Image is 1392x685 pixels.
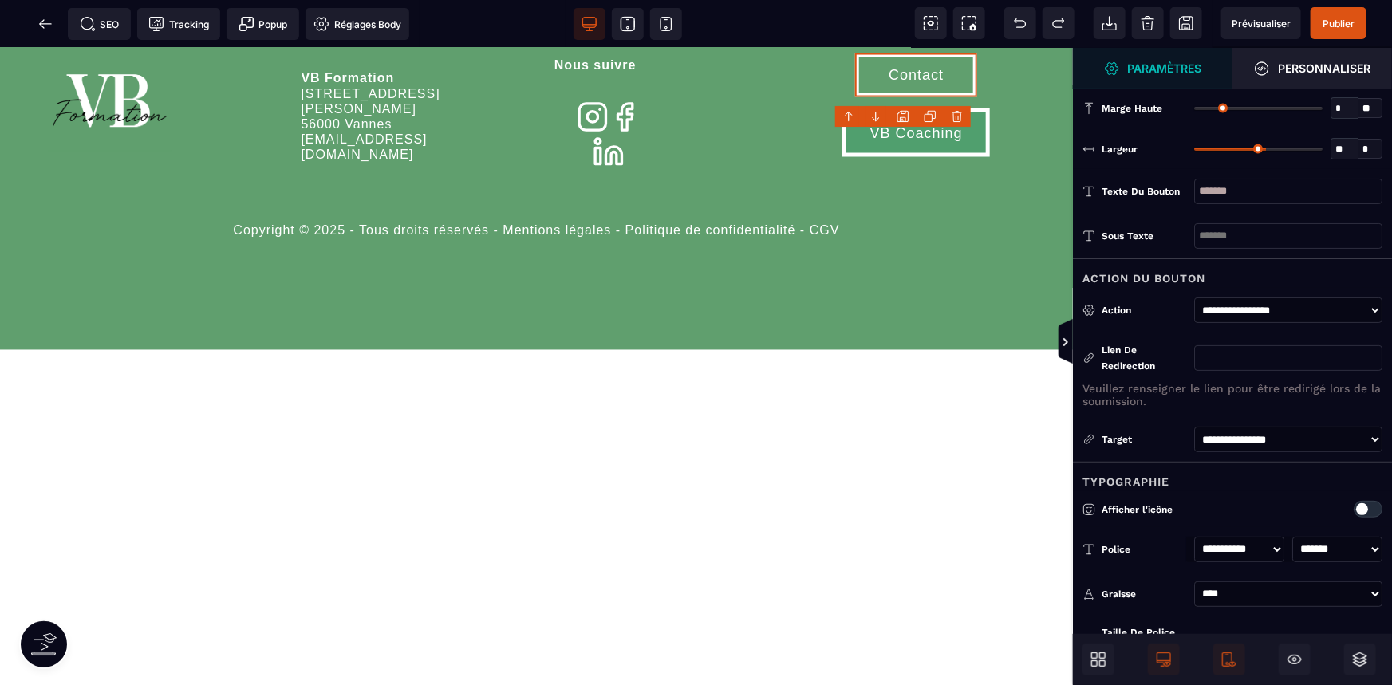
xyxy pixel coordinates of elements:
[137,8,220,40] span: Code de suivi
[1073,462,1392,491] div: Typographie
[1132,7,1164,39] span: Nettoyage
[612,8,644,40] span: Voir tablette
[148,16,209,32] span: Tracking
[306,8,409,40] span: Favicon
[80,16,120,32] span: SEO
[1170,7,1202,39] span: Enregistrer
[1082,431,1186,447] div: Target
[1102,541,1186,557] div: Police
[1232,18,1291,30] span: Prévisualiser
[1102,228,1186,244] div: Sous texte
[842,61,990,109] button: VB Coaching
[1082,502,1282,518] p: Afficher l'icône
[953,7,985,39] span: Capture d'écran
[1213,644,1245,675] span: Afficher le mobile
[227,8,299,40] span: Créer une alerte modale
[915,7,947,39] span: Voir les composants
[1073,48,1232,89] span: Ouvrir le gestionnaire de styles
[1279,644,1311,675] span: Masquer le bloc
[239,16,288,32] span: Popup
[1232,48,1392,89] span: Ouvrir le gestionnaire de styles
[574,8,605,40] span: Voir bureau
[233,176,839,190] span: Copyright © 2025 - Tous droits réservés - Mentions légales - Politique de confidentialité - CGV
[1102,102,1162,115] span: Marge haute
[302,23,395,37] b: VB Formation
[1102,302,1186,318] div: Action
[1082,644,1114,675] span: Ouvrir les blocs
[30,8,61,40] span: Retour
[313,16,401,32] span: Réglages Body
[1323,18,1355,30] span: Publier
[1043,7,1075,39] span: Rétablir
[650,8,682,40] span: Voir mobile
[1102,626,1186,664] span: Taille de police du texte principal
[1148,644,1180,675] span: Afficher le desktop
[302,39,440,68] span: [STREET_ADDRESS][PERSON_NAME]
[1073,319,1089,367] span: Afficher les vues
[1221,7,1301,39] span: Aperçu
[855,6,977,49] button: Contact
[1102,143,1138,156] span: Largeur
[1311,7,1366,39] span: Enregistrer le contenu
[302,69,392,83] span: 56000 Vannes
[68,8,131,40] span: Métadata SEO
[1102,586,1186,602] div: Graisse
[1082,382,1382,407] p: Veuillez renseigner le lien pour être redirigé lors de la soumission.
[1004,7,1036,39] span: Défaire
[1082,342,1186,374] div: Lien de redirection
[1094,7,1126,39] span: Importer
[554,10,637,24] b: Nous suivre
[1128,62,1202,74] strong: Paramètres
[1344,644,1376,675] span: Ouvrir les calques
[1073,258,1392,288] div: Action du bouton
[48,6,172,104] img: 86a4aa658127570b91344bfc39bbf4eb_Blanc_sur_fond_vert.png
[302,85,428,113] span: [EMAIL_ADDRESS][DOMAIN_NAME]
[1102,183,1186,199] div: Texte du bouton
[1278,62,1370,74] strong: Personnaliser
